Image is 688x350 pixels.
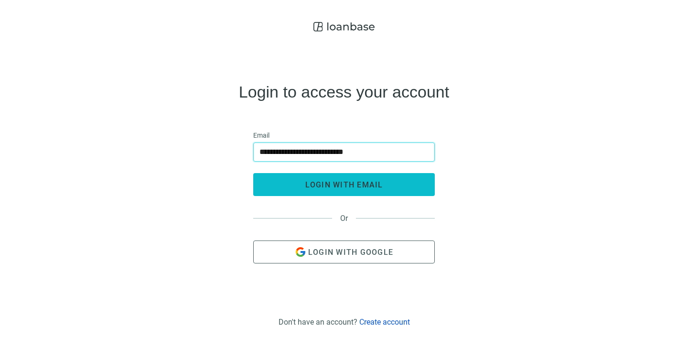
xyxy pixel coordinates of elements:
span: Or [332,214,356,223]
span: Email [253,130,269,141]
div: Don't have an account? [279,317,410,327]
button: login with email [253,173,435,196]
button: Login with Google [253,241,435,263]
span: login with email [305,180,383,189]
a: Create account [359,317,410,327]
span: Login with Google [308,248,393,257]
h4: Login to access your account [239,84,449,99]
